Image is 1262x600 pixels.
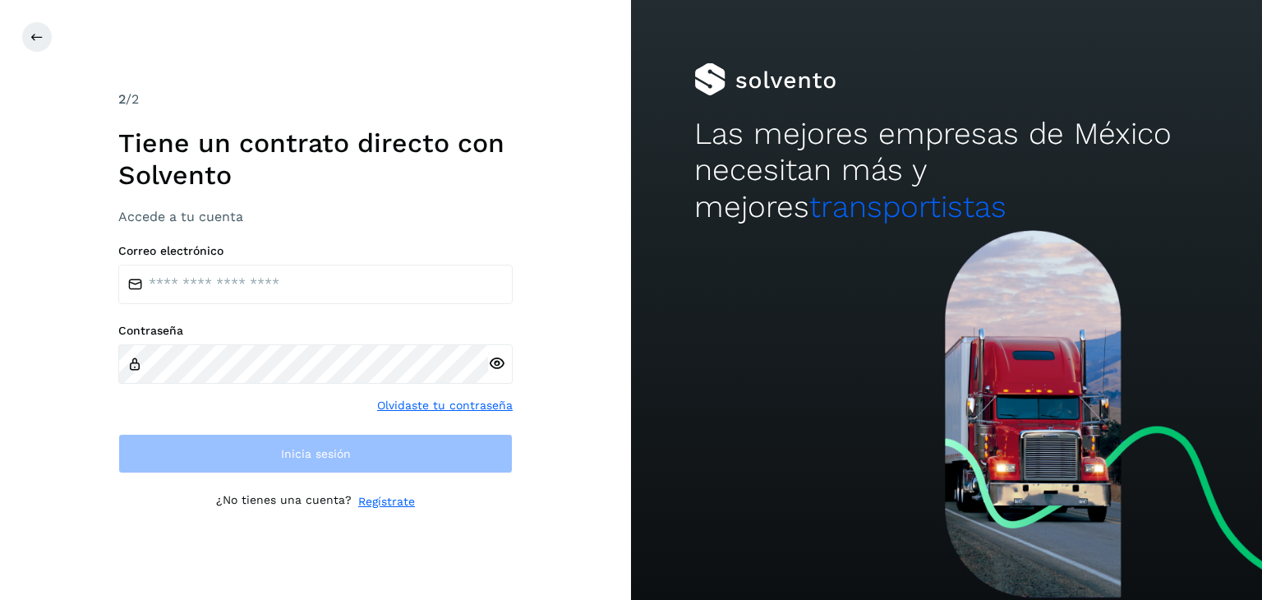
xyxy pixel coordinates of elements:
span: transportistas [809,189,1006,224]
a: Regístrate [358,493,415,510]
label: Contraseña [118,324,513,338]
a: Olvidaste tu contraseña [377,397,513,414]
div: /2 [118,90,513,109]
span: 2 [118,91,126,107]
h2: Las mejores empresas de México necesitan más y mejores [694,116,1199,225]
span: Inicia sesión [281,448,351,459]
p: ¿No tienes una cuenta? [216,493,352,510]
h1: Tiene un contrato directo con Solvento [118,127,513,191]
button: Inicia sesión [118,434,513,473]
label: Correo electrónico [118,244,513,258]
h3: Accede a tu cuenta [118,209,513,224]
